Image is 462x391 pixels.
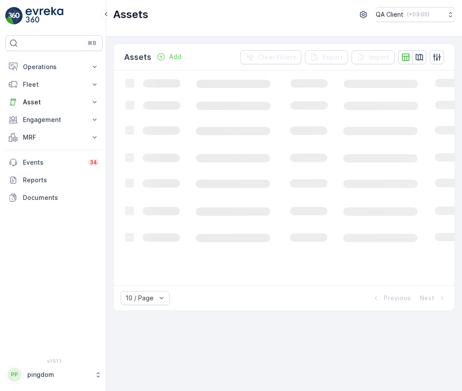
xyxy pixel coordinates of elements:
[90,159,97,166] p: 34
[5,171,103,189] a: Reports
[5,76,103,93] button: Fleet
[258,53,296,62] p: Clear Filters
[23,63,85,71] p: Operations
[407,11,429,18] p: ( +03:00 )
[23,176,99,184] p: Reports
[23,115,85,124] p: Engagement
[376,10,403,19] p: QA Client
[5,93,103,111] button: Asset
[352,50,395,64] button: Import
[420,294,434,302] p: Next
[305,50,348,64] button: Export
[5,154,103,171] a: Events34
[5,189,103,207] a: Documents
[5,129,103,146] button: MRF
[153,52,185,62] button: Add
[27,370,90,379] p: pingdom
[370,293,412,303] button: Previous
[5,58,103,76] button: Operations
[369,53,389,62] p: Import
[23,193,99,202] p: Documents
[240,50,301,64] button: Clear Filters
[7,368,22,382] div: PP
[376,7,455,22] button: QA Client(+03:00)
[169,52,181,61] p: Add
[26,7,63,25] img: logo_light-DOdMpM7g.png
[23,133,85,142] p: MRF
[5,358,103,364] span: v 1.51.1
[5,7,23,25] img: logo
[5,365,103,384] button: PPpingdom
[323,53,343,62] p: Export
[5,111,103,129] button: Engagement
[384,294,411,302] p: Previous
[419,293,447,303] button: Next
[113,7,148,22] p: Assets
[23,158,83,167] p: Events
[124,51,151,63] p: Assets
[88,40,96,47] p: ⌘B
[23,80,85,89] p: Fleet
[23,98,85,107] p: Asset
